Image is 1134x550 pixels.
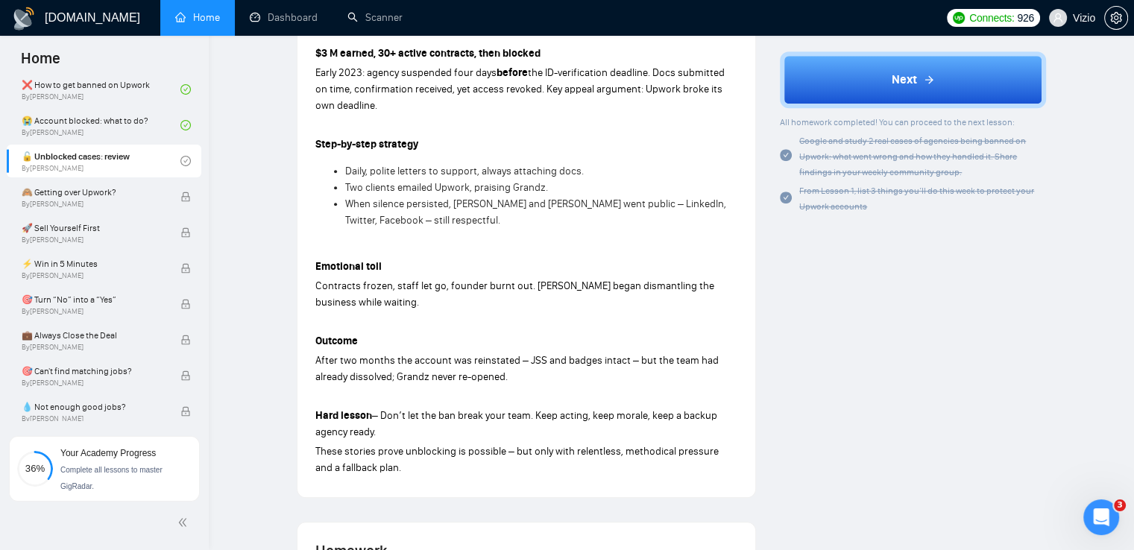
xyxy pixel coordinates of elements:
span: Your Academy Progress [60,448,156,458]
strong: Hard lesson [315,409,372,422]
span: check-circle [780,150,792,162]
span: 💼 Always Close the Deal [22,328,165,343]
a: searchScanner [347,11,403,24]
span: lock [180,299,191,309]
span: All homework completed! You can proceed to the next lesson: [780,118,1015,128]
span: Complete all lessons to master GigRadar. [60,466,163,490]
span: After two months the account was reinstated – JSS and badges intact – but the team had already di... [315,354,719,383]
span: By [PERSON_NAME] [22,236,165,244]
span: Google and study 2 real cases of agencies being banned on Upwork: what went wrong and how they ha... [799,136,1026,178]
strong: before [497,66,528,79]
span: lock [180,227,191,238]
span: By [PERSON_NAME] [22,379,165,388]
strong: Step-by-step strategy [315,138,418,151]
a: dashboardDashboard [250,11,318,24]
img: logo [12,7,36,31]
iframe: Intercom live chat [1083,499,1119,535]
span: user [1053,13,1063,23]
a: setting [1104,12,1128,24]
span: lock [180,192,191,202]
a: 😭 Account blocked: what to do?By[PERSON_NAME] [22,109,180,142]
span: setting [1105,12,1127,24]
a: ❌ How to get banned on UpworkBy[PERSON_NAME] [22,73,180,106]
strong: Outcome [315,335,358,347]
span: By [PERSON_NAME] [22,414,165,423]
strong: $3 M earned, 30+ active contracts, then blocked [315,47,541,60]
span: check-circle [180,156,191,166]
span: By [PERSON_NAME] [22,200,165,209]
span: double-left [177,515,192,530]
span: lock [180,335,191,345]
button: Next [780,52,1046,109]
span: 💧 Not enough good jobs? [22,399,165,414]
span: lock [180,406,191,417]
span: – Don’t let the ban break your team. Keep acting, keep morale, keep a backup agency ready. [315,409,717,438]
span: lock [180,263,191,274]
span: 3 [1114,499,1126,511]
span: By [PERSON_NAME] [22,343,165,352]
span: Next [892,72,917,89]
span: 🚀 Sell Yourself First [22,221,165,236]
span: Home [9,48,72,79]
span: These stories prove unblocking is possible – but only with relentless, methodical pressure and a ... [315,445,719,474]
img: upwork-logo.png [953,12,965,24]
strong: Emotional toll [315,260,382,273]
span: Contracts frozen, staff let go, founder burnt out. [PERSON_NAME] began dismantling the business w... [315,279,714,309]
span: From Lesson 1, list 3 things you’ll do this week to protect your Upwork accounts [799,186,1034,212]
span: check-circle [180,120,191,130]
span: By [PERSON_NAME] [22,271,165,280]
span: Connects: [969,10,1014,26]
span: Daily, polite letters to support, always attaching docs. [345,165,584,177]
span: ⚡ Win in 5 Minutes [22,256,165,271]
span: Two clients emailed Upwork, praising Grandz. [345,181,548,194]
span: 🎯 Turn “No” into a “Yes” [22,292,165,307]
span: check-circle [780,192,792,204]
span: the ID-verification deadline. Docs submitted on time, confirmation received, yet access revoked. ... [315,66,725,112]
span: Early 2023: agency suspended four days [315,66,497,79]
span: 🙈 Getting over Upwork? [22,185,165,200]
a: 🔓 Unblocked cases: reviewBy[PERSON_NAME] [22,145,180,177]
span: 36% [17,464,53,473]
span: 926 [1017,10,1033,26]
span: By [PERSON_NAME] [22,307,165,316]
span: lock [180,370,191,381]
span: check-circle [180,84,191,95]
a: homeHome [175,11,220,24]
button: setting [1104,6,1128,30]
span: When silence persisted, [PERSON_NAME] and [PERSON_NAME] went public – LinkedIn, Twitter, Facebook... [345,197,726,227]
span: 🎯 Can't find matching jobs? [22,364,165,379]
